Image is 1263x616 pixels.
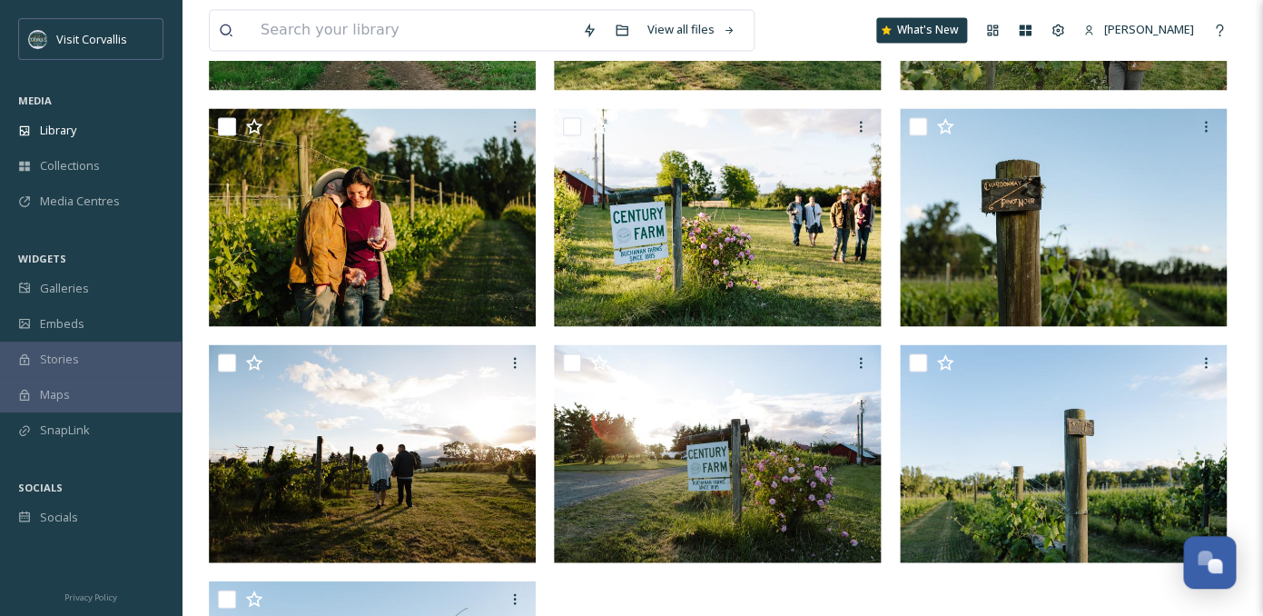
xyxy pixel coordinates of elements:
img: Tyee Wine Cellars (3).jpg [209,344,536,562]
span: WIDGETS [18,252,66,265]
span: Media Centres [40,193,120,210]
span: Embeds [40,315,84,333]
span: Maps [40,386,70,403]
a: [PERSON_NAME] [1074,12,1203,47]
input: Search your library [252,10,573,50]
img: Tyee Wine Cellars (5).jpg [554,108,881,326]
a: What's New [876,17,967,43]
span: SnapLink [40,422,90,439]
span: Privacy Policy [64,591,117,603]
button: Open Chat [1183,536,1236,589]
span: MEDIA [18,94,52,107]
img: visit-corvallis-badge-dark-blue-orange%281%29.png [29,30,47,48]
span: Galleries [40,280,89,297]
span: Visit Corvallis [56,31,127,47]
span: [PERSON_NAME] [1104,21,1194,37]
img: Tyee Wine Cellars (2).jpg [554,344,881,562]
img: Tyee Wine Cellars (6).jpg [209,108,536,326]
img: Tyee Wine Cellars (1).jpg [900,344,1227,562]
span: SOCIALS [18,481,63,494]
img: Tyee Wine Cellars (4).jpg [900,108,1227,326]
span: Collections [40,157,100,174]
span: Library [40,122,76,139]
a: Privacy Policy [64,585,117,607]
a: View all files [638,12,745,47]
span: Socials [40,509,78,526]
span: Stories [40,351,79,368]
